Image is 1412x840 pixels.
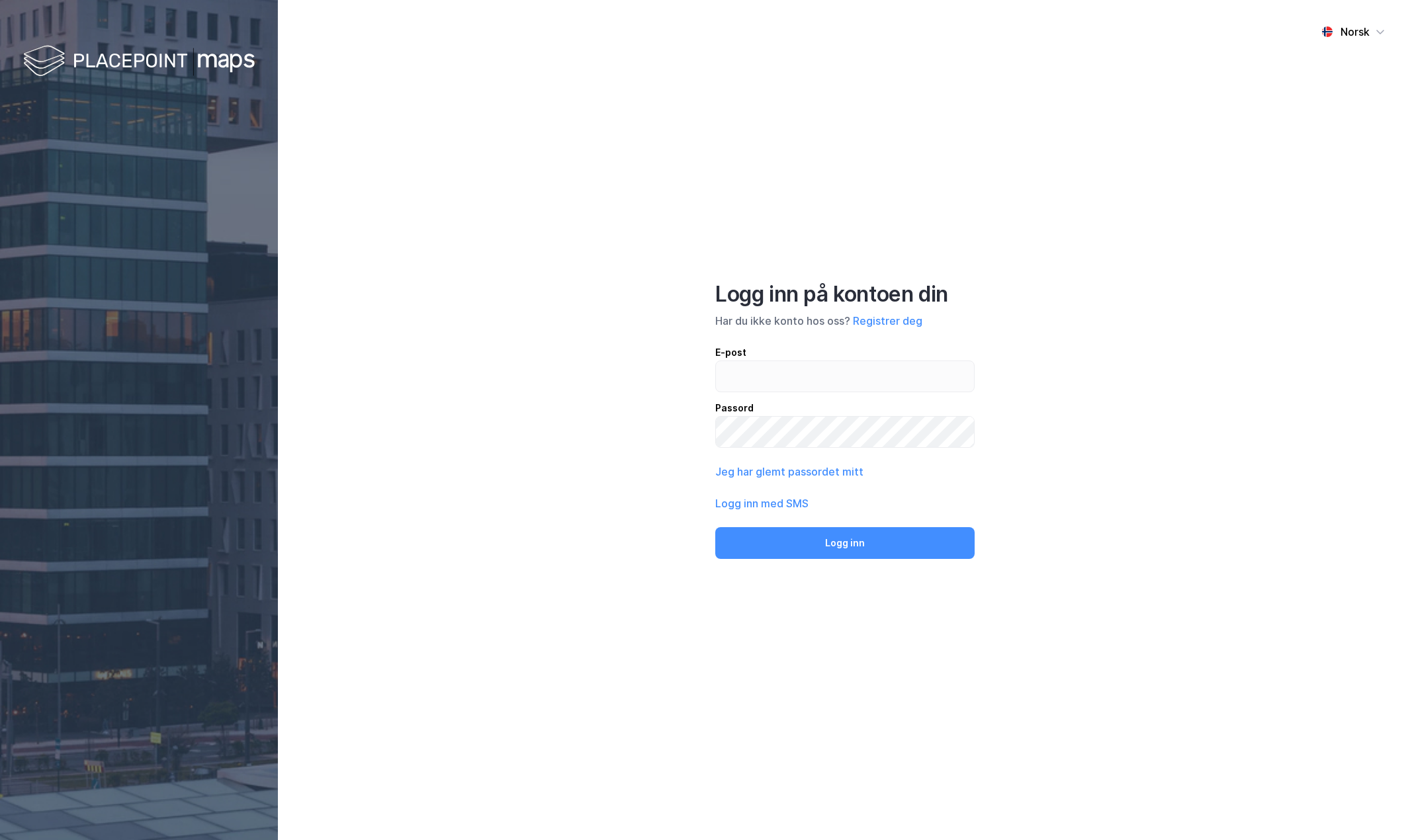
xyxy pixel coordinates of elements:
[715,495,809,511] button: Logg inn med SMS
[715,400,975,416] div: Passord
[715,345,975,360] div: E-post
[853,313,922,329] button: Registrer deg
[715,313,975,329] div: Har du ikke konto hos oss?
[23,42,255,81] img: logo-white.f07954bde2210d2a523dddb988cd2aa7.svg
[715,527,975,559] button: Logg inn
[715,281,975,308] div: Logg inn på kontoen din
[715,464,863,480] button: Jeg har glemt passordet mitt
[1341,24,1370,40] div: Norsk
